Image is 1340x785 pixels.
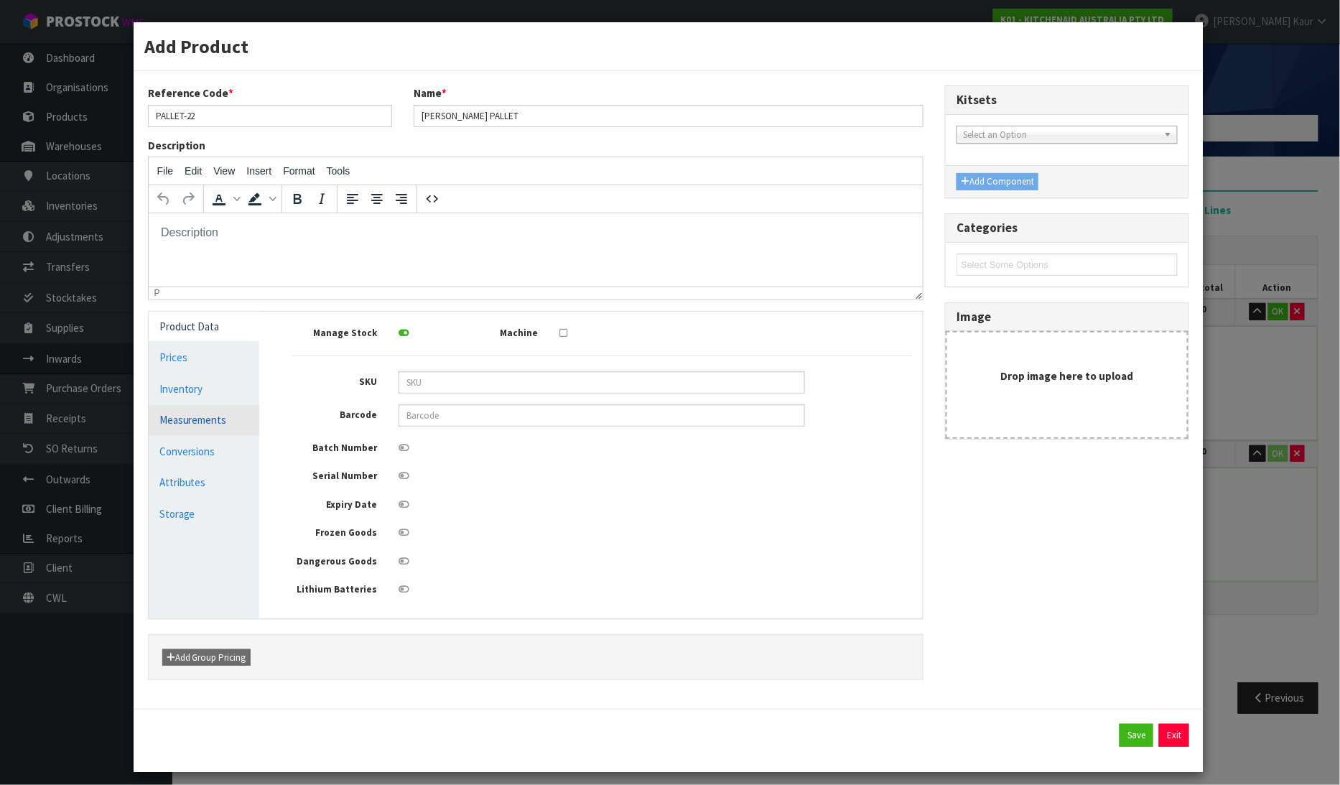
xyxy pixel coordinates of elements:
[285,187,310,211] button: Bold
[149,312,260,341] a: Product Data
[148,105,392,127] input: Reference Code
[207,187,243,211] div: Text color
[149,213,923,287] iframe: Rich Text Area. Press ALT-0 for help.
[340,187,365,211] button: Align left
[149,437,260,466] a: Conversions
[414,105,923,127] input: Name
[281,404,388,422] label: Barcode
[442,322,549,340] label: Machine
[281,322,388,340] label: Manage Stock
[957,93,1178,107] h3: Kitsets
[281,371,388,389] label: SKU
[148,138,206,153] label: Description
[149,499,260,529] a: Storage
[149,405,260,435] a: Measurements
[185,165,202,177] span: Edit
[148,85,234,101] label: Reference Code
[213,165,235,177] span: View
[957,173,1038,190] button: Add Component
[243,187,279,211] div: Background color
[310,187,334,211] button: Italic
[963,126,1158,144] span: Select an Option
[911,287,923,299] div: Resize
[1001,369,1134,383] strong: Drop image here to upload
[420,187,445,211] button: Source code
[176,187,200,211] button: Redo
[281,437,388,455] label: Batch Number
[281,465,388,483] label: Serial Number
[162,649,251,666] button: Add Group Pricing
[365,187,389,211] button: Align center
[399,371,805,394] input: SKU
[414,85,447,101] label: Name
[957,221,1178,235] h3: Categories
[149,343,260,372] a: Prices
[399,404,805,427] input: Barcode
[246,165,271,177] span: Insert
[281,494,388,512] label: Expiry Date
[144,33,1194,60] h3: Add Product
[149,374,260,404] a: Inventory
[154,288,160,298] div: p
[281,551,388,569] label: Dangerous Goods
[281,522,388,540] label: Frozen Goods
[1120,724,1153,747] button: Save
[283,165,315,177] span: Format
[327,165,350,177] span: Tools
[149,468,260,497] a: Attributes
[1159,724,1189,747] button: Exit
[389,187,414,211] button: Align right
[957,310,1178,324] h3: Image
[152,187,176,211] button: Undo
[281,579,388,597] label: Lithium Batteries
[157,165,174,177] span: File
